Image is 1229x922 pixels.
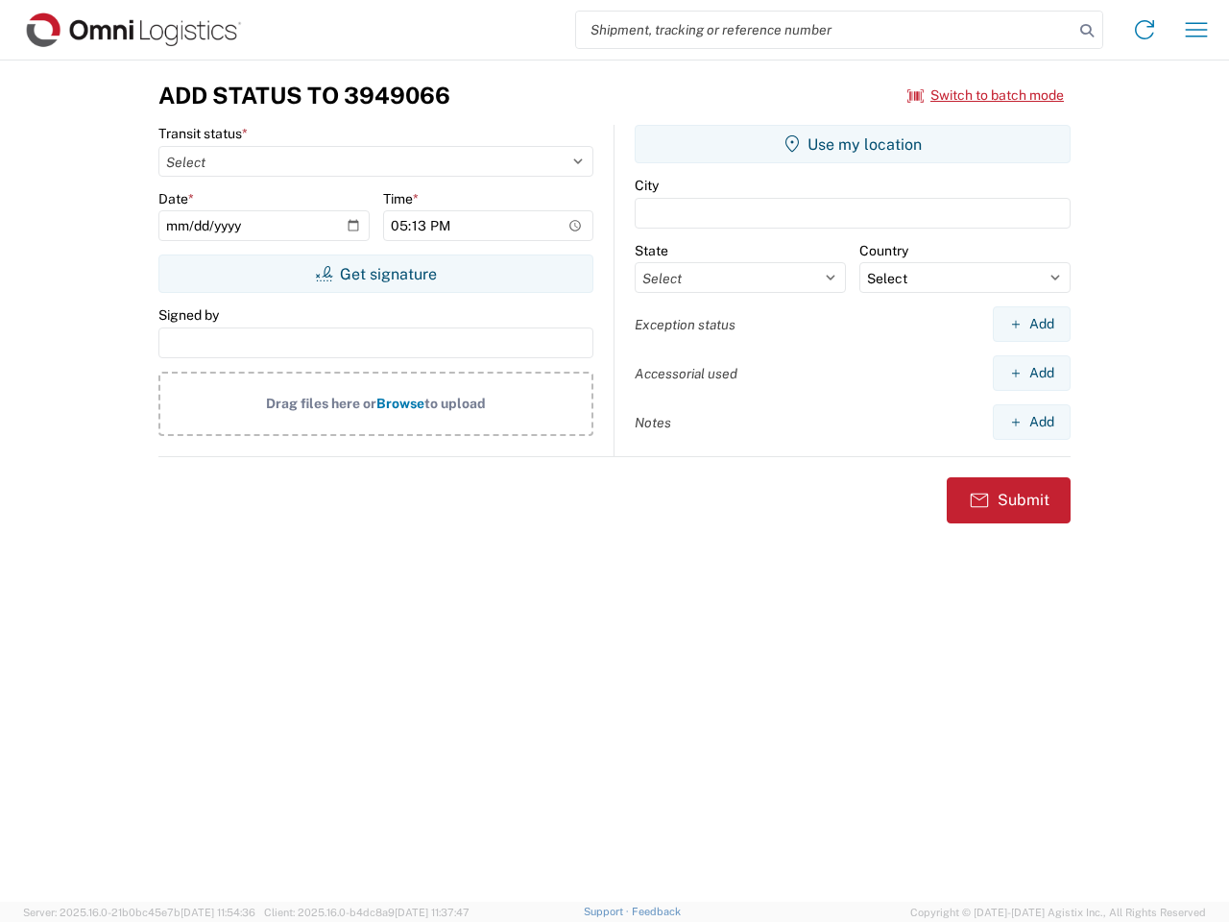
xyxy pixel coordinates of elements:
[376,396,424,411] span: Browse
[266,396,376,411] span: Drag files here or
[576,12,1073,48] input: Shipment, tracking or reference number
[910,904,1206,921] span: Copyright © [DATE]-[DATE] Agistix Inc., All Rights Reserved
[635,125,1071,163] button: Use my location
[383,190,419,207] label: Time
[635,365,737,382] label: Accessorial used
[635,242,668,259] label: State
[23,907,255,918] span: Server: 2025.16.0-21b0bc45e7b
[395,907,470,918] span: [DATE] 11:37:47
[632,906,681,917] a: Feedback
[158,306,219,324] label: Signed by
[158,255,593,293] button: Get signature
[947,477,1071,523] button: Submit
[993,306,1071,342] button: Add
[264,907,470,918] span: Client: 2025.16.0-b4dc8a9
[635,414,671,431] label: Notes
[859,242,908,259] label: Country
[424,396,486,411] span: to upload
[993,404,1071,440] button: Add
[158,82,450,109] h3: Add Status to 3949066
[181,907,255,918] span: [DATE] 11:54:36
[635,316,735,333] label: Exception status
[584,906,632,917] a: Support
[158,125,248,142] label: Transit status
[635,177,659,194] label: City
[158,190,194,207] label: Date
[907,80,1064,111] button: Switch to batch mode
[993,355,1071,391] button: Add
